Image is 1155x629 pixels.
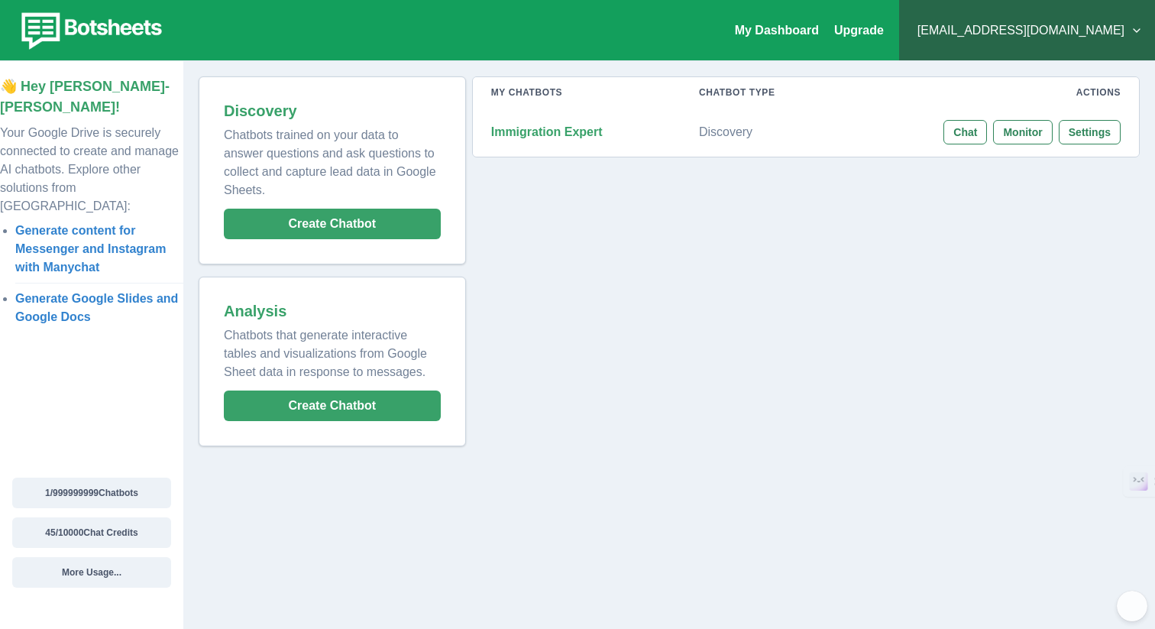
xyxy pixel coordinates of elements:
button: Create Chatbot [224,209,441,239]
h2: Analysis [224,302,441,320]
a: Generate Google Slides and Google Docs [15,292,178,323]
th: Chatbot Type [681,77,839,108]
a: My Dashboard [735,24,819,37]
a: Generate content for Messenger and Instagram with Manychat [15,224,166,274]
button: More Usage... [12,557,171,588]
p: Discovery [699,125,820,140]
th: Actions [839,77,1139,108]
h2: Discovery [224,102,441,120]
button: [EMAIL_ADDRESS][DOMAIN_NAME] [911,15,1143,46]
button: 45/10000Chat Credits [12,517,171,548]
button: Monitor [993,120,1052,144]
button: Settings [1059,120,1121,144]
button: Create Chatbot [224,391,441,421]
a: Upgrade [834,24,884,37]
strong: Immigration Expert [491,125,603,138]
img: botsheets-logo.png [12,9,167,52]
p: Chatbots that generate interactive tables and visualizations from Google Sheet data in response t... [224,320,441,381]
button: 1/999999999Chatbots [12,478,171,508]
button: Chat [943,120,987,144]
p: Chatbots trained on your data to answer questions and ask questions to collect and capture lead d... [224,120,441,199]
th: My Chatbots [473,77,681,108]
